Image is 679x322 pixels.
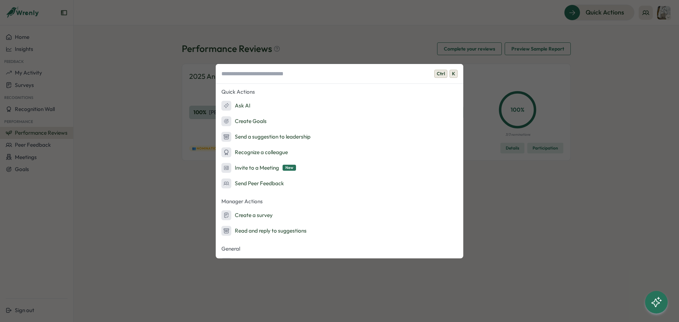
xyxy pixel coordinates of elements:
button: Ask AI [216,99,463,113]
div: Send Peer Feedback [221,178,284,188]
div: Ask AI [221,101,250,111]
button: Read and reply to suggestions [216,224,463,238]
button: Create Goals [216,114,463,128]
div: Invite to a Meeting [221,163,296,173]
button: Invite to a MeetingNew [216,161,463,175]
div: Recognize a colleague [221,147,288,157]
button: Send a suggestion to leadership [216,130,463,144]
div: Create a survey [221,210,273,220]
button: Recognize a colleague [216,145,463,159]
div: Send a suggestion to leadership [221,132,311,142]
span: Ctrl [434,70,447,78]
div: Create Goals [221,116,267,126]
span: New [283,165,296,171]
div: Manage Team Goals [221,258,284,268]
p: Quick Actions [216,87,463,97]
div: Read and reply to suggestions [221,226,307,236]
button: Create a survey [216,208,463,222]
p: General [216,244,463,254]
p: Manager Actions [216,196,463,207]
button: Manage Team Goals [216,256,463,270]
button: Send Peer Feedback [216,176,463,191]
span: K [449,70,458,78]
